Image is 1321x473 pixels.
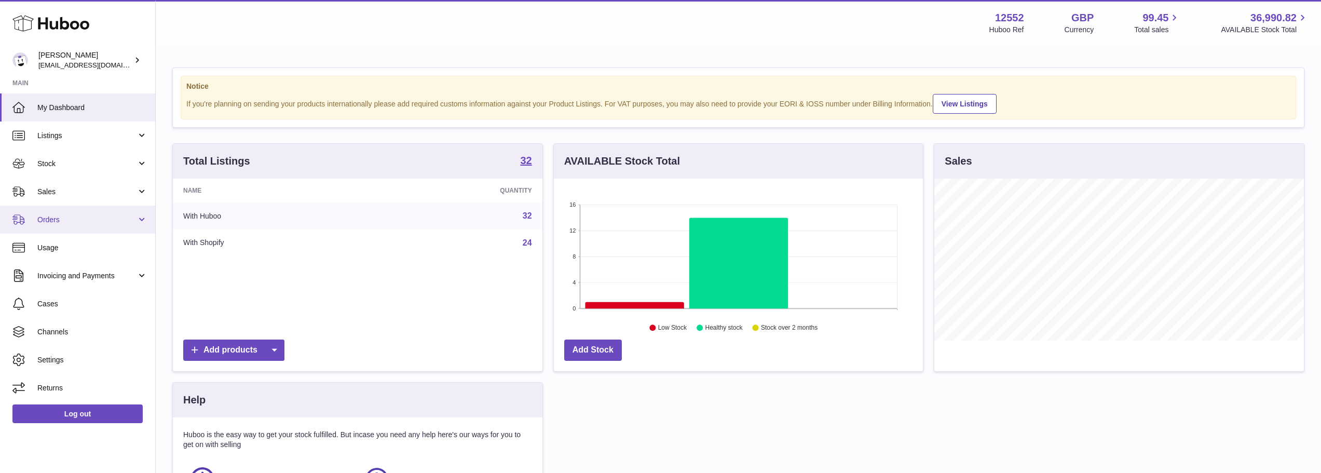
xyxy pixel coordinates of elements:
[37,355,147,365] span: Settings
[12,404,143,423] a: Log out
[37,131,137,141] span: Listings
[945,154,972,168] h3: Sales
[520,155,532,168] a: 32
[573,279,576,286] text: 4
[523,238,532,247] a: 24
[186,82,1290,91] strong: Notice
[569,201,576,208] text: 16
[173,202,372,229] td: With Huboo
[1221,25,1309,35] span: AVAILABLE Stock Total
[995,11,1024,25] strong: 12552
[573,253,576,260] text: 8
[37,299,147,309] span: Cases
[183,340,284,361] a: Add products
[564,154,680,168] h3: AVAILABLE Stock Total
[705,325,743,332] text: Healthy stock
[37,103,147,113] span: My Dashboard
[183,393,206,407] h3: Help
[38,61,153,69] span: [EMAIL_ADDRESS][DOMAIN_NAME]
[569,227,576,234] text: 12
[37,187,137,197] span: Sales
[37,383,147,393] span: Returns
[37,215,137,225] span: Orders
[1221,11,1309,35] a: 36,990.82 AVAILABLE Stock Total
[186,92,1290,114] div: If you're planning on sending your products internationally please add required customs informati...
[523,211,532,220] a: 32
[573,305,576,312] text: 0
[1250,11,1297,25] span: 36,990.82
[183,154,250,168] h3: Total Listings
[37,327,147,337] span: Channels
[1142,11,1168,25] span: 99.45
[38,50,132,70] div: [PERSON_NAME]
[372,179,542,202] th: Quantity
[1134,25,1180,35] span: Total sales
[173,229,372,256] td: With Shopify
[761,325,818,332] text: Stock over 2 months
[37,243,147,253] span: Usage
[183,430,532,450] p: Huboo is the easy way to get your stock fulfilled. But incase you need any help here's our ways f...
[37,271,137,281] span: Invoicing and Payments
[933,94,997,114] a: View Listings
[173,179,372,202] th: Name
[520,155,532,166] strong: 32
[37,159,137,169] span: Stock
[12,52,28,68] img: lstamp@selfcare.net.au
[989,25,1024,35] div: Huboo Ref
[1065,25,1094,35] div: Currency
[564,340,622,361] a: Add Stock
[1134,11,1180,35] a: 99.45 Total sales
[658,325,687,332] text: Low Stock
[1071,11,1094,25] strong: GBP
